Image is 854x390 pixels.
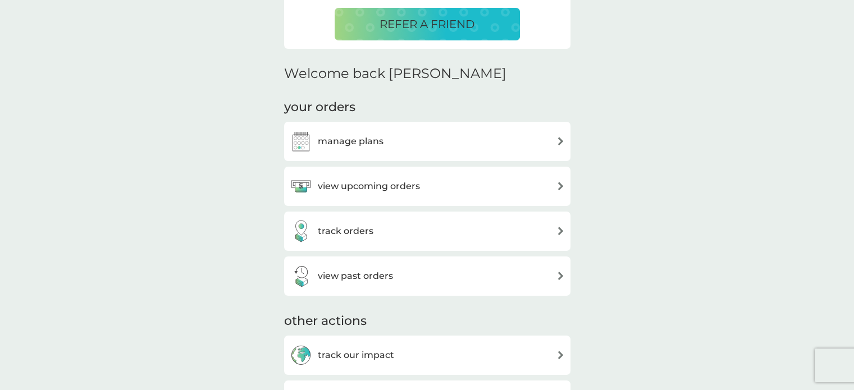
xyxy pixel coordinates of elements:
p: REFER A FRIEND [380,15,475,33]
h3: your orders [284,99,355,116]
h2: Welcome back [PERSON_NAME] [284,66,506,82]
h3: view upcoming orders [318,179,420,194]
h3: view past orders [318,269,393,283]
button: REFER A FRIEND [335,8,520,40]
img: arrow right [556,182,565,190]
h3: track orders [318,224,373,238]
img: arrow right [556,272,565,280]
img: arrow right [556,227,565,235]
img: arrow right [556,351,565,359]
img: arrow right [556,137,565,145]
h3: track our impact [318,348,394,363]
h3: manage plans [318,134,383,149]
h3: other actions [284,313,367,330]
